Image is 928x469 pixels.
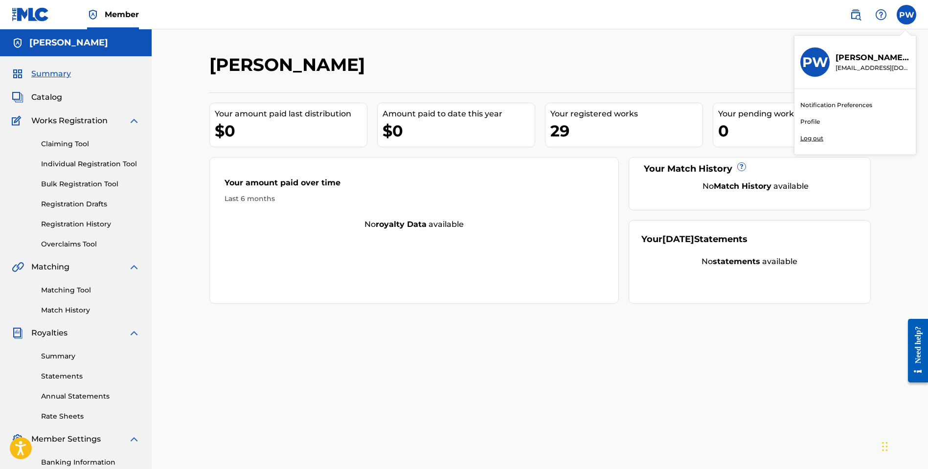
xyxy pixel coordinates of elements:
[29,37,108,48] h5: Peter Wamono
[41,219,140,229] a: Registration History
[41,411,140,422] a: Rate Sheets
[41,391,140,402] a: Annual Statements
[41,179,140,189] a: Bulk Registration Tool
[714,181,771,191] strong: Match History
[41,351,140,361] a: Summary
[718,108,870,120] div: Your pending works
[882,432,888,461] div: Drag
[875,9,887,21] img: help
[12,433,23,445] img: Member Settings
[800,101,872,110] a: Notification Preferences
[41,285,140,295] a: Matching Tool
[718,120,870,142] div: 0
[850,9,861,21] img: search
[641,162,858,176] div: Your Match History
[641,256,858,268] div: No available
[41,305,140,315] a: Match History
[31,68,71,80] span: Summary
[879,422,928,469] iframe: Chat Widget
[41,239,140,249] a: Overclaims Tool
[12,91,23,103] img: Catalog
[800,134,823,143] p: Log out
[846,5,865,24] a: Public Search
[871,5,891,24] div: Help
[641,233,747,246] div: Your Statements
[738,163,746,171] span: ?
[12,68,23,80] img: Summary
[713,257,760,266] strong: statements
[550,108,702,120] div: Your registered works
[897,5,916,24] div: User Menu
[41,371,140,381] a: Statements
[105,9,139,20] span: Member
[41,139,140,149] a: Claiming Tool
[12,68,71,80] a: SummarySummary
[210,219,619,230] div: No available
[12,7,49,22] img: MLC Logo
[376,220,427,229] strong: royalty data
[836,52,910,64] p: Peter Wamono
[215,108,367,120] div: Your amount paid last distribution
[383,108,535,120] div: Amount paid to date this year
[654,180,858,192] div: No available
[662,234,694,245] span: [DATE]
[225,177,604,194] div: Your amount paid over time
[12,115,24,127] img: Works Registration
[128,261,140,273] img: expand
[802,54,828,71] h3: PW
[31,91,62,103] span: Catalog
[41,457,140,468] a: Banking Information
[836,64,910,72] p: peterwamono@gmail.com
[41,199,140,209] a: Registration Drafts
[12,91,62,103] a: CatalogCatalog
[87,9,99,21] img: Top Rightsholder
[31,327,68,339] span: Royalties
[550,120,702,142] div: 29
[128,115,140,127] img: expand
[31,261,69,273] span: Matching
[41,159,140,169] a: Individual Registration Tool
[215,120,367,142] div: $0
[12,37,23,49] img: Accounts
[800,117,820,126] a: Profile
[225,194,604,204] div: Last 6 months
[383,120,535,142] div: $0
[901,311,928,391] iframe: Resource Center
[31,115,108,127] span: Works Registration
[31,433,101,445] span: Member Settings
[128,433,140,445] img: expand
[128,327,140,339] img: expand
[209,54,370,76] h2: [PERSON_NAME]
[12,327,23,339] img: Royalties
[12,261,24,273] img: Matching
